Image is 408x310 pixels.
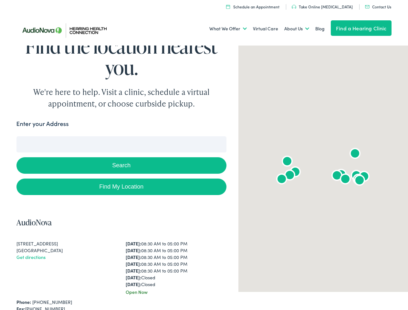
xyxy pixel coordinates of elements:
[126,247,141,253] strong: [DATE]:
[253,17,278,41] a: Virtual Care
[126,289,226,295] div: Open Now
[274,172,289,188] div: AudioNova
[349,169,364,184] div: AudioNova
[16,254,46,260] a: Get directions
[16,157,227,174] button: Search
[126,281,141,287] strong: [DATE]:
[352,173,367,189] div: AudioNova
[350,172,366,188] div: AudioNova
[282,168,298,184] div: AudioNova
[292,5,296,9] img: utility icon
[16,217,52,228] a: AudioNova
[329,169,345,184] div: AudioNova
[226,4,279,9] a: Schedule an Appointment
[333,168,349,183] div: AudioNova
[16,247,117,254] div: [GEOGRAPHIC_DATA]
[16,36,227,78] h1: Find the location nearest you.
[126,240,141,247] strong: [DATE]:
[226,5,230,9] img: utility icon
[315,17,325,41] a: Blog
[126,254,141,260] strong: [DATE]:
[126,274,141,281] strong: [DATE]:
[32,299,72,305] a: [PHONE_NUMBER]
[288,165,303,181] div: AudioNova
[126,267,141,274] strong: [DATE]:
[16,136,227,152] input: Enter your address or zip code
[347,147,363,162] div: AudioNova
[126,261,141,267] strong: [DATE]:
[365,4,391,9] a: Contact Us
[16,299,31,305] strong: Phone:
[16,179,227,195] a: Find My Location
[365,5,370,8] img: utility icon
[356,170,372,185] div: AudioNova
[18,86,225,109] div: We're here to help. Visit a clinic, schedule a virtual appointment, or choose curbside pickup.
[331,20,392,36] a: Find a Hearing Clinic
[292,4,353,9] a: Take Online [MEDICAL_DATA]
[126,240,226,288] div: 08:30 AM to 05:00 PM 08:30 AM to 05:00 PM 08:30 AM to 05:00 PM 08:30 AM to 05:00 PM 08:30 AM to 0...
[16,240,117,247] div: [STREET_ADDRESS]
[209,17,247,41] a: What We Offer
[338,172,353,188] div: AudioNova
[279,154,295,170] div: AudioNova
[284,17,309,41] a: About Us
[16,119,69,129] label: Enter your Address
